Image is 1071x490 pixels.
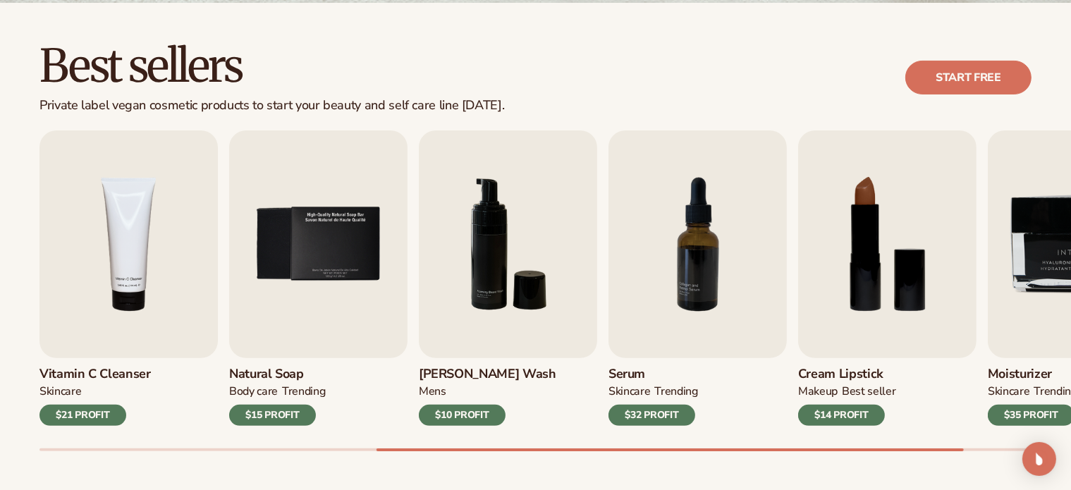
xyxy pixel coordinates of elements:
div: $21 PROFIT [39,405,126,426]
div: SKINCARE [988,384,1029,399]
div: $10 PROFIT [419,405,506,426]
h3: Natural Soap [229,367,326,382]
h3: Serum [608,367,698,382]
div: BEST SELLER [842,384,896,399]
div: TRENDING [654,384,697,399]
div: TRENDING [282,384,325,399]
div: $14 PROFIT [798,405,885,426]
div: BODY Care [229,384,278,399]
div: $15 PROFIT [229,405,316,426]
a: 6 / 9 [419,130,597,426]
div: Skincare [39,384,81,399]
a: 7 / 9 [608,130,787,426]
div: mens [419,384,446,399]
div: $32 PROFIT [608,405,695,426]
h3: Cream Lipstick [798,367,896,382]
h3: Vitamin C Cleanser [39,367,151,382]
h3: [PERSON_NAME] Wash [419,367,556,382]
a: 4 / 9 [39,130,218,426]
a: 8 / 9 [798,130,977,426]
h2: Best sellers [39,42,504,90]
div: SKINCARE [608,384,650,399]
div: Private label vegan cosmetic products to start your beauty and self care line [DATE]. [39,98,504,114]
a: Start free [905,61,1032,94]
div: Open Intercom Messenger [1022,442,1056,476]
a: 5 / 9 [229,130,408,426]
div: MAKEUP [798,384,838,399]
